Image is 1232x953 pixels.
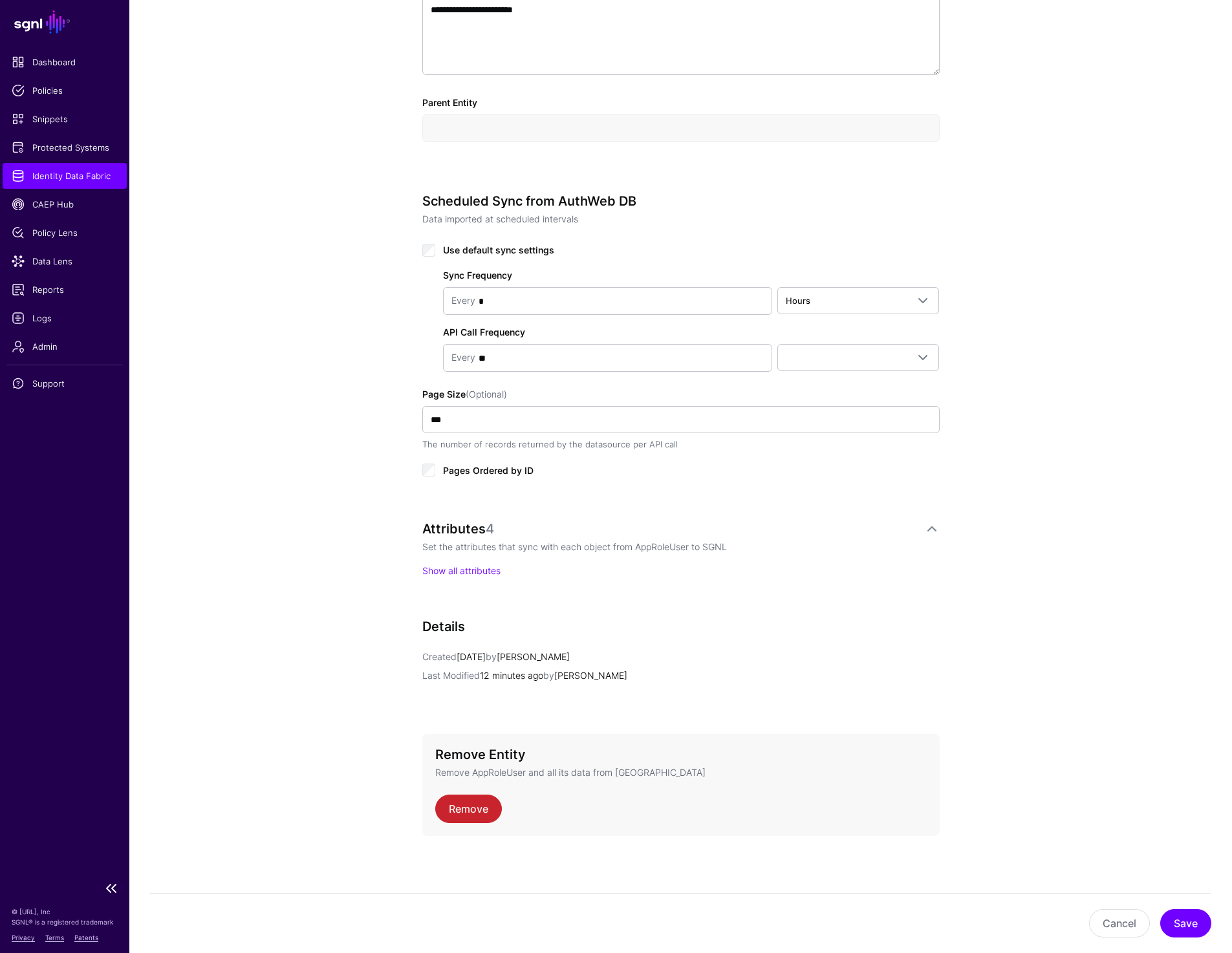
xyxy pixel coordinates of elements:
div: Every [451,345,475,371]
span: CAEP Hub [12,198,118,211]
p: Data imported at scheduled intervals [422,212,940,226]
span: by [543,670,554,681]
span: 12 minutes ago [480,670,543,681]
label: API Call Frequency [443,325,525,339]
span: by [486,651,497,662]
h3: Scheduled Sync from AuthWeb DB [422,193,940,209]
div: Every [451,288,475,314]
a: Protected Systems [3,134,127,160]
span: Policies [12,84,118,97]
a: Remove [435,795,502,823]
a: Policy Lens [3,220,127,246]
a: Policies [3,78,127,103]
a: Identity Data Fabric [3,163,127,189]
span: Protected Systems [12,141,118,154]
a: Admin [3,334,127,359]
button: Cancel [1089,909,1150,937]
span: Admin [12,340,118,353]
span: Use default sync settings [443,244,554,255]
a: Show all attributes [422,565,501,576]
h3: Details [422,619,940,634]
span: Identity Data Fabric [12,169,118,182]
span: Last Modified [422,670,480,681]
span: Dashboard [12,56,118,69]
a: Reports [3,277,127,303]
p: © [URL], Inc [12,906,118,917]
p: Remove AppRoleUser and all its data from [GEOGRAPHIC_DATA] [435,766,927,779]
span: Snippets [12,112,118,125]
a: Data Lens [3,248,127,274]
span: Policy Lens [12,226,118,239]
button: Save [1160,909,1211,937]
label: Sync Frequency [443,268,512,282]
app-identifier: [PERSON_NAME] [486,651,570,662]
div: Attributes [422,521,924,537]
span: Hours [786,295,810,306]
h3: Remove Entity [435,747,927,762]
app-identifier: [PERSON_NAME] [543,670,627,681]
a: Logs [3,305,127,331]
a: Patents [74,934,98,941]
span: (Optional) [466,389,507,400]
span: 4 [486,521,494,537]
a: Snippets [3,106,127,132]
span: Created [422,651,457,662]
label: Page Size [422,387,507,401]
a: SGNL [8,8,122,36]
span: Data Lens [12,255,118,268]
p: SGNL® is a registered trademark [12,917,118,927]
a: CAEP Hub [3,191,127,217]
label: Parent Entity [422,96,477,109]
span: Logs [12,312,118,325]
span: Support [12,377,118,390]
div: The number of records returned by the datasource per API call [422,438,940,451]
p: Set the attributes that sync with each object from AppRoleUser to SGNL [422,540,940,553]
span: Pages Ordered by ID [443,465,534,476]
span: [DATE] [457,651,486,662]
a: Terms [45,934,64,941]
span: Reports [12,283,118,296]
a: Dashboard [3,49,127,75]
a: Privacy [12,934,35,941]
